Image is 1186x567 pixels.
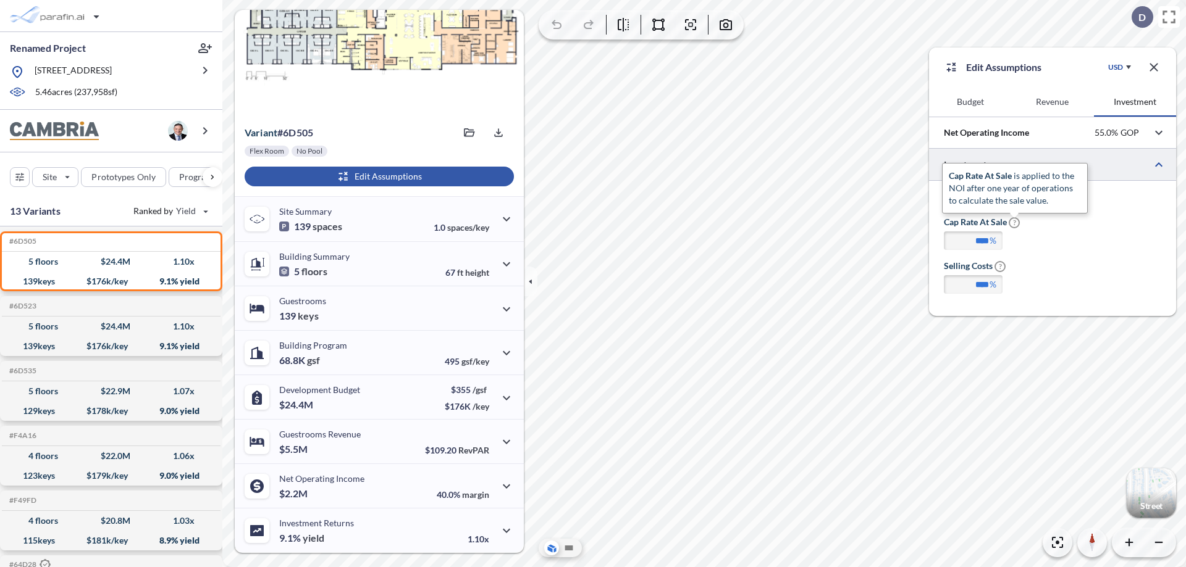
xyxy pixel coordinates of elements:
p: $355 [445,384,489,395]
p: D [1138,12,1146,23]
h5: Click to copy the code [7,302,36,310]
p: 139 [279,310,319,322]
p: 1.0 [434,222,489,233]
span: ft [457,267,463,278]
span: ? [995,261,1006,272]
p: Edit Assumptions [966,60,1041,75]
span: /key [473,401,489,412]
button: Edit Assumptions [245,167,514,186]
label: Cap Rate at Sale [944,216,1020,228]
button: Budget [929,87,1011,117]
p: Site [43,171,57,183]
p: Building Summary [279,251,350,262]
p: Flex Room [250,146,284,156]
p: Development Budget [279,384,360,395]
span: floors [301,265,327,278]
p: 5.46 acres ( 237,958 sf) [35,86,117,99]
p: # 6d505 [245,126,313,139]
button: Prototypes Only [81,167,166,187]
div: USD [1108,62,1123,72]
button: Investment [1094,87,1176,117]
h3: Investment [944,191,1161,203]
img: BrandImage [10,122,99,141]
p: Guestrooms [279,296,326,306]
p: [STREET_ADDRESS] [35,64,112,80]
p: 5 [279,265,327,278]
span: yield [303,532,324,544]
span: gsf [307,354,320,366]
p: 67 [445,267,489,278]
h5: Click to copy the code [7,366,36,375]
button: Site [32,167,78,187]
button: Ranked by Yield [124,201,216,221]
span: Yield [176,205,196,217]
h5: Click to copy the code [7,496,36,505]
span: spaces [313,220,342,233]
p: $176K [445,401,489,412]
p: 68.8K [279,354,320,366]
h5: Click to copy the code [7,431,36,440]
p: Prototypes Only [91,171,156,183]
h5: Click to copy the code [7,237,36,246]
p: Street [1140,501,1163,511]
p: 55.0% GOP [1095,127,1139,138]
button: Revenue [1011,87,1093,117]
p: Net Operating Income [944,126,1029,139]
button: Program [169,167,235,187]
p: $24.4M [279,399,315,411]
span: gsf/key [461,356,489,366]
span: keys [298,310,319,322]
img: user logo [168,121,188,141]
span: /gsf [473,384,487,395]
p: No Pool [296,146,322,156]
p: Building Program [279,340,347,350]
button: Switcher ImageStreet [1127,468,1176,518]
p: Renamed Project [10,41,86,55]
p: 139 [279,220,342,233]
p: Site Summary [279,206,332,217]
p: Program [179,171,214,183]
p: $5.5M [279,443,309,455]
label: Selling Costs [944,260,1006,272]
label: % [990,278,996,291]
span: spaces/key [447,222,489,233]
p: 40.0% [437,489,489,500]
span: RevPAR [458,445,489,455]
span: margin [462,489,489,500]
p: 495 [445,356,489,366]
p: 1.10x [468,534,489,544]
p: Net Operating Income [279,473,364,484]
label: % [990,234,996,247]
p: 13 Variants [10,204,61,218]
span: ? [1009,217,1020,228]
p: Investment Returns [279,518,354,528]
button: Site Plan [561,540,576,555]
p: $2.2M [279,487,309,500]
p: 9.1% [279,532,324,544]
p: $109.20 [425,445,489,455]
span: height [465,267,489,278]
span: Variant [245,126,277,138]
button: Aerial View [544,540,559,555]
img: Switcher Image [1127,468,1176,518]
p: Guestrooms Revenue [279,429,361,439]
